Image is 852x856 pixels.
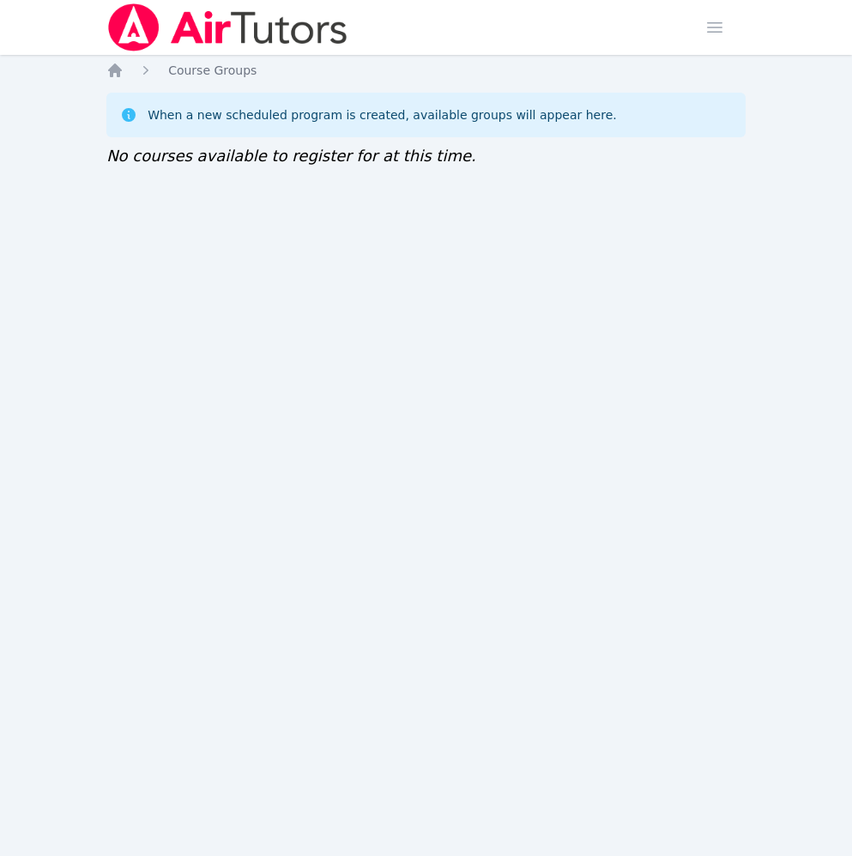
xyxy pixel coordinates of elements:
[168,62,257,79] a: Course Groups
[106,62,746,79] nav: Breadcrumb
[148,106,617,124] div: When a new scheduled program is created, available groups will appear here.
[168,63,257,77] span: Course Groups
[106,147,476,165] span: No courses available to register for at this time.
[106,3,349,51] img: Air Tutors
